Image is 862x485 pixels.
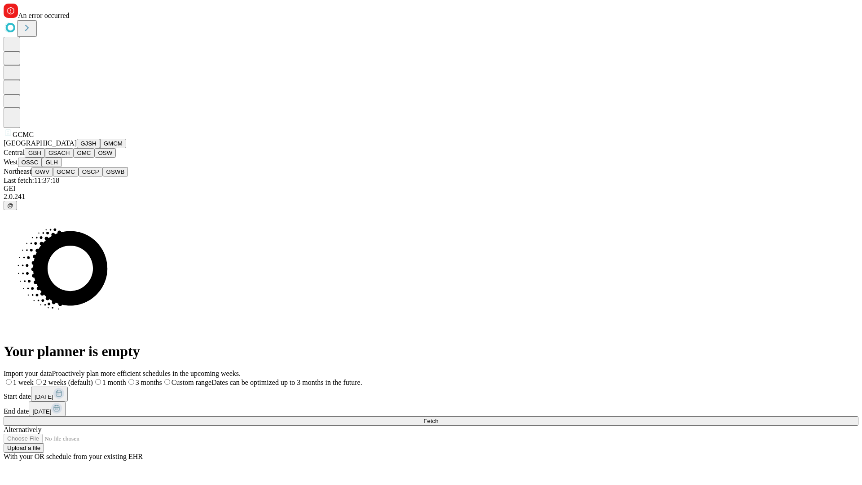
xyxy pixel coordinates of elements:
button: GJSH [77,139,100,148]
span: Northeast [4,168,31,175]
span: 3 months [136,379,162,386]
button: GWV [31,167,53,176]
button: OSCP [79,167,103,176]
span: GCMC [13,131,34,138]
input: 1 month [95,379,101,385]
span: Dates can be optimized up to 3 months in the future. [211,379,362,386]
div: GEI [4,185,858,193]
div: 2.0.241 [4,193,858,201]
button: GSWB [103,167,128,176]
button: GMCM [100,139,126,148]
span: 1 week [13,379,34,386]
span: [DATE] [35,393,53,400]
span: 2 weeks (default) [43,379,93,386]
button: GLH [42,158,61,167]
button: [DATE] [29,401,66,416]
button: [DATE] [31,387,68,401]
input: 3 months [128,379,134,385]
button: Upload a file [4,443,44,453]
span: An error occurred [18,12,70,19]
button: OSW [95,148,116,158]
div: Start date [4,387,858,401]
span: Import your data [4,370,52,377]
span: Custom range [172,379,211,386]
span: Alternatively [4,426,41,433]
input: Custom rangeDates can be optimized up to 3 months in the future. [164,379,170,385]
button: Fetch [4,416,858,426]
span: Last fetch: 11:37:18 [4,176,59,184]
span: [GEOGRAPHIC_DATA] [4,139,77,147]
span: 1 month [102,379,126,386]
button: GSACH [45,148,73,158]
span: With your OR schedule from your existing EHR [4,453,143,460]
span: Fetch [423,418,438,424]
span: Proactively plan more efficient schedules in the upcoming weeks. [52,370,241,377]
button: @ [4,201,17,210]
input: 2 weeks (default) [36,379,42,385]
button: OSSC [18,158,42,167]
button: GCMC [53,167,79,176]
div: End date [4,401,858,416]
span: @ [7,202,13,209]
span: West [4,158,18,166]
button: GMC [73,148,94,158]
button: GBH [25,148,45,158]
input: 1 week [6,379,12,385]
span: [DATE] [32,408,51,415]
h1: Your planner is empty [4,343,858,360]
span: Central [4,149,25,156]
